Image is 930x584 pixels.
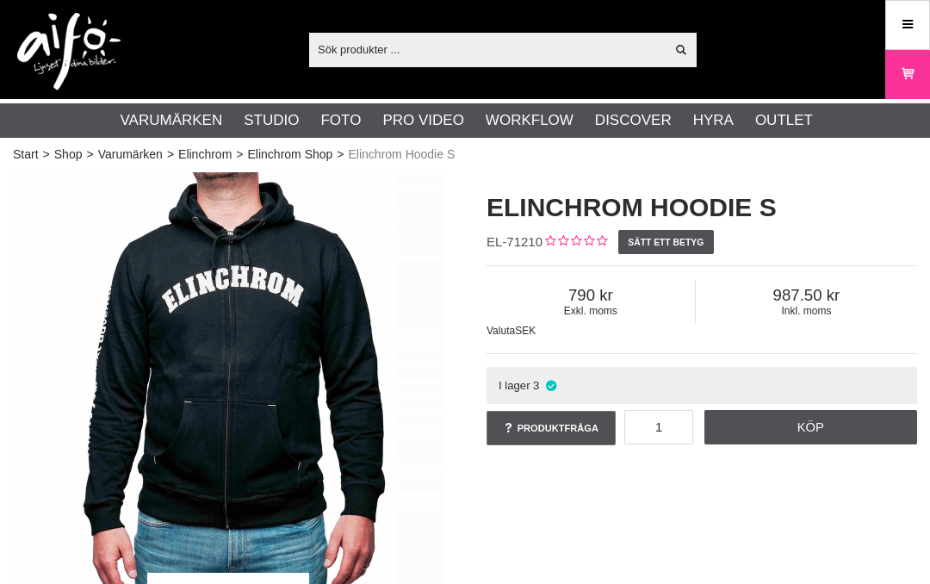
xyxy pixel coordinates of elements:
[320,109,361,132] a: Foto
[309,36,665,62] input: Sök produkter ...
[487,286,695,305] span: 790
[349,146,456,164] span: Elinchrom Hoodie S
[487,305,695,317] span: Exkl. moms
[533,379,539,392] span: 3
[337,146,344,164] span: >
[13,146,39,164] a: Start
[693,109,734,132] a: Hyra
[595,109,672,132] a: Discover
[618,230,714,254] a: Sätt ett betyg
[696,286,917,305] span: 987.50
[248,146,333,164] a: Elinchrom Shop
[382,109,463,132] a: Pro Video
[98,146,163,164] a: Varumärken
[121,109,223,132] a: Varumärken
[499,379,530,392] span: I lager
[43,146,50,164] span: >
[54,146,83,164] a: Shop
[704,410,918,444] a: Köp
[244,109,299,132] a: Studio
[543,379,558,392] i: I lager
[755,109,813,132] a: Outlet
[487,411,616,445] a: Produktfråga
[696,305,917,317] span: Inkl. moms
[515,325,536,337] span: SEK
[167,146,174,164] span: >
[542,233,607,252] div: Kundbetyg: 0
[486,109,573,132] a: Workflow
[86,146,93,164] span: >
[487,325,515,337] span: Valuta
[236,146,243,164] span: >
[178,146,232,164] a: Elinchrom
[487,234,542,249] span: EL-71210
[487,189,917,226] h1: Elinchrom Hoodie S
[17,13,121,90] img: logo.png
